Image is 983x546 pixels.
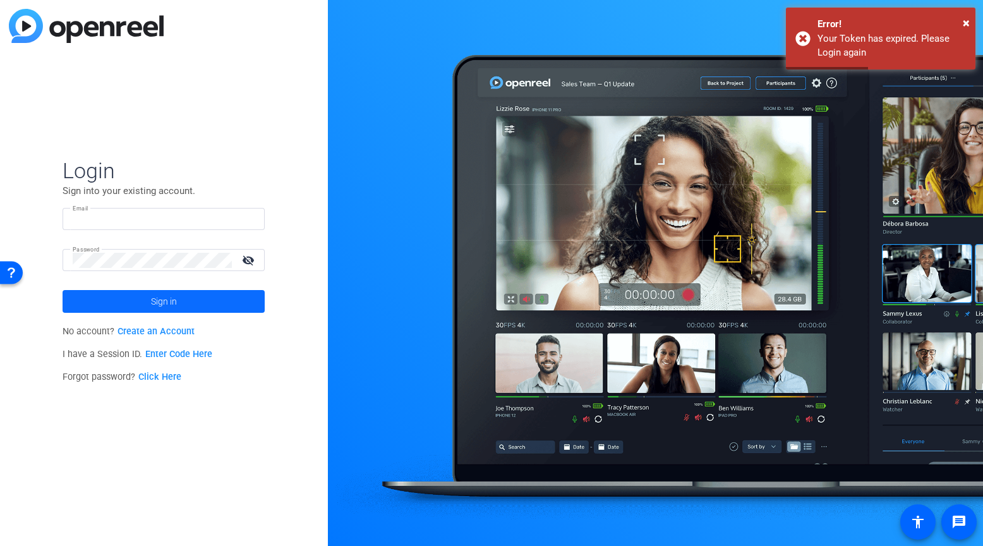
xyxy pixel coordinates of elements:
[118,326,195,337] a: Create an Account
[63,349,212,360] span: I have a Session ID.
[151,286,177,317] span: Sign in
[73,246,100,253] mat-label: Password
[63,157,265,184] span: Login
[963,13,970,32] button: Close
[63,372,181,382] span: Forgot password?
[9,9,164,43] img: blue-gradient.svg
[63,290,265,313] button: Sign in
[963,15,970,30] span: ×
[73,212,255,227] input: Enter Email Address
[951,514,967,530] mat-icon: message
[63,326,195,337] span: No account?
[817,32,966,60] div: Your Token has expired. Please Login again
[234,251,265,269] mat-icon: visibility_off
[817,17,966,32] div: Error!
[145,349,212,360] a: Enter Code Here
[63,184,265,198] p: Sign into your existing account.
[73,205,88,212] mat-label: Email
[138,372,181,382] a: Click Here
[910,514,926,530] mat-icon: accessibility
